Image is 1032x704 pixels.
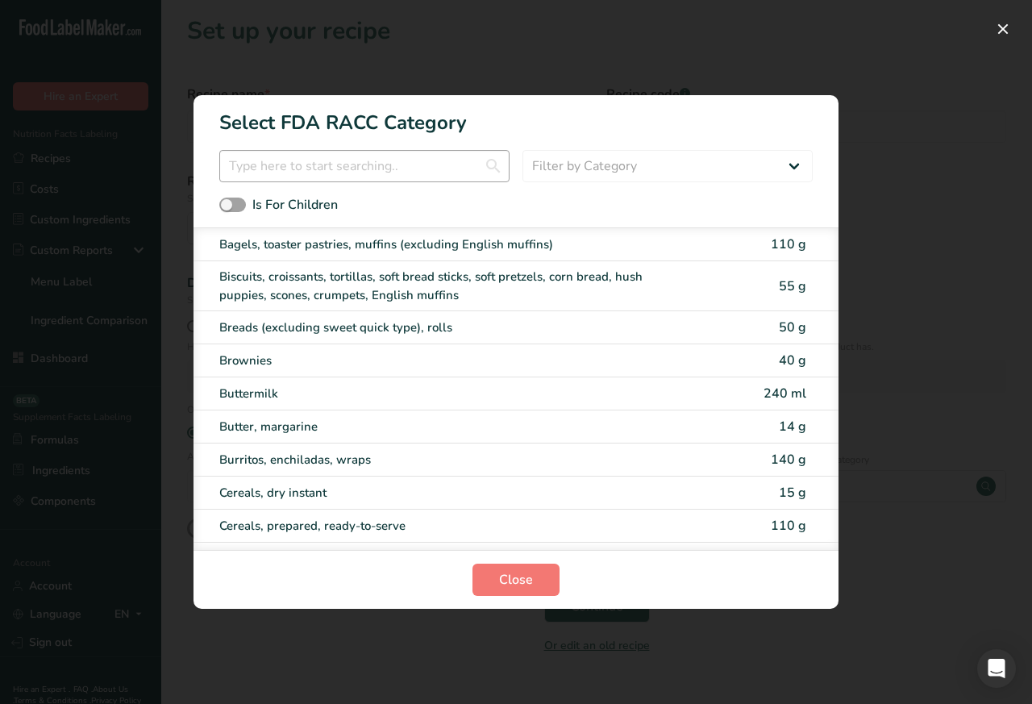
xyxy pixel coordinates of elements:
[499,570,533,589] span: Close
[219,550,677,569] div: Cakes, heavyweight
[771,451,806,469] span: 140 g
[779,484,806,502] span: 15 g
[771,517,806,535] span: 110 g
[779,277,806,295] span: 55 g
[219,352,677,370] div: Brownies
[252,196,338,214] span: Is For Children
[193,95,838,137] h1: Select FDA RACC Category
[219,268,677,304] div: Biscuits, croissants, tortillas, soft bread sticks, soft pretzels, corn bread, hush puppies, scon...
[771,235,806,253] span: 110 g
[472,564,560,596] button: Close
[219,451,677,469] div: Burritos, enchiladas, wraps
[779,352,806,369] span: 40 g
[219,235,677,254] div: Bagels, toaster pastries, muffins (excluding English muffins)
[779,319,806,336] span: 50 g
[779,418,806,435] span: 14 g
[219,517,677,535] div: Cereals, prepared, ready-to-serve
[977,649,1016,688] div: Open Intercom Messenger
[219,418,677,436] div: Butter, margarine
[219,319,677,337] div: Breads (excluding sweet quick type), rolls
[219,484,677,502] div: Cereals, dry instant
[219,385,677,403] div: Buttermilk
[764,385,806,402] span: 240 ml
[219,150,510,182] input: Type here to start searching..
